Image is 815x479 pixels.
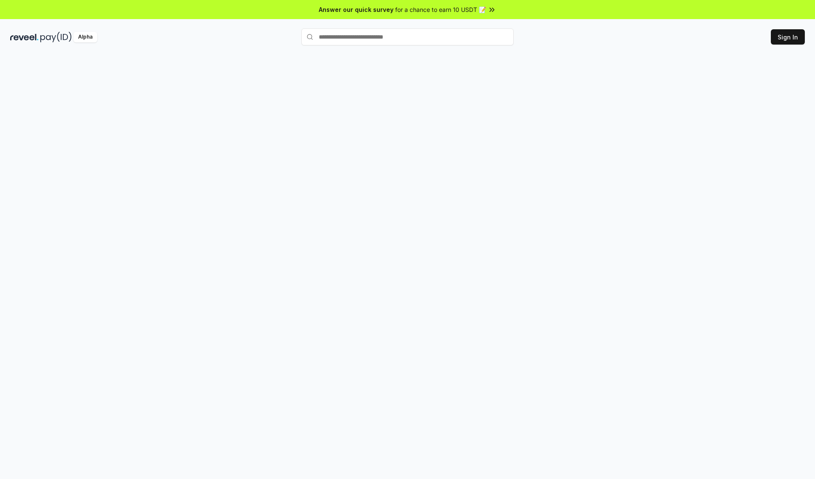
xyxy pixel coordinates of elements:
span: Answer our quick survey [319,5,393,14]
img: reveel_dark [10,32,39,42]
span: for a chance to earn 10 USDT 📝 [395,5,486,14]
button: Sign In [771,29,805,45]
img: pay_id [40,32,72,42]
div: Alpha [73,32,97,42]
